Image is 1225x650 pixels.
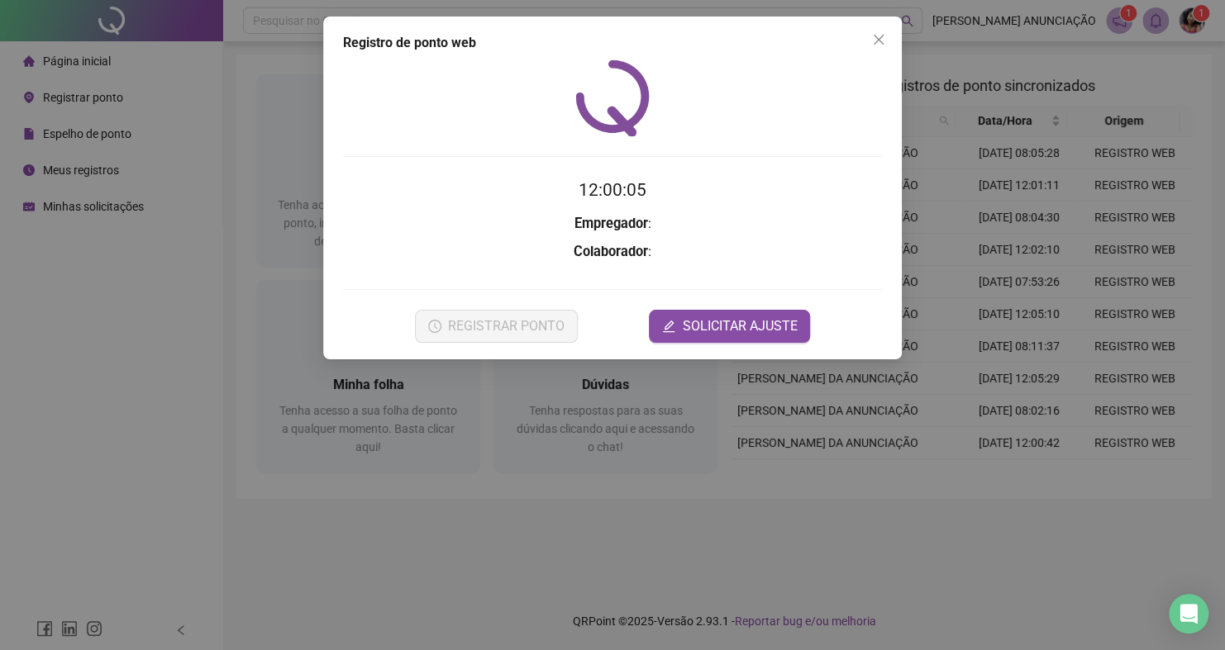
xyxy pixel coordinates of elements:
span: SOLICITAR AJUSTE [682,316,797,336]
h3: : [343,241,882,263]
time: 12:00:05 [579,180,646,200]
button: editSOLICITAR AJUSTE [649,310,810,343]
span: close [872,33,885,46]
img: QRPoint [575,59,650,136]
h3: : [343,213,882,235]
span: edit [662,320,675,333]
button: Close [865,26,892,53]
strong: Colaborador [574,244,648,259]
div: Registro de ponto web [343,33,882,53]
button: REGISTRAR PONTO [415,310,578,343]
div: Open Intercom Messenger [1169,594,1208,633]
strong: Empregador [574,216,648,231]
